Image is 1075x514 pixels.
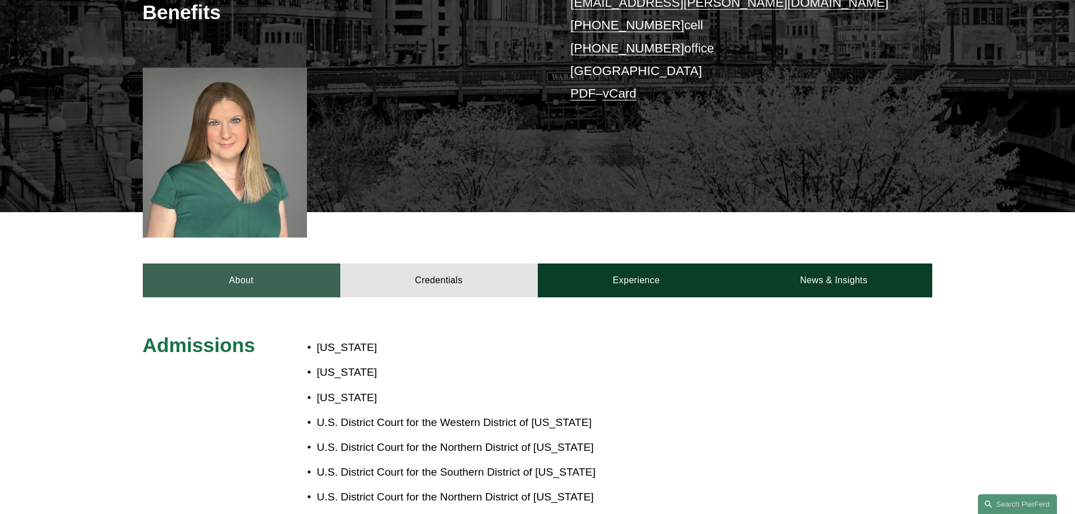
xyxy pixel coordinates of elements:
[571,86,596,100] a: PDF
[735,263,932,297] a: News & Insights
[317,388,603,408] p: [US_STATE]
[317,338,603,358] p: [US_STATE]
[317,413,603,433] p: U.S. District Court for the Western District of [US_STATE]
[571,41,685,55] a: [PHONE_NUMBER]
[317,363,603,383] p: [US_STATE]
[571,18,685,32] a: [PHONE_NUMBER]
[317,438,603,458] p: U.S. District Court for the Northern District of [US_STATE]
[317,487,603,507] p: U.S. District Court for the Northern District of [US_STATE]
[143,263,340,297] a: About
[317,463,603,482] p: U.S. District Court for the Southern District of [US_STATE]
[978,494,1057,514] a: Search this site
[143,334,255,356] span: Admissions
[603,86,637,100] a: vCard
[538,263,735,297] a: Experience
[340,263,538,297] a: Credentials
